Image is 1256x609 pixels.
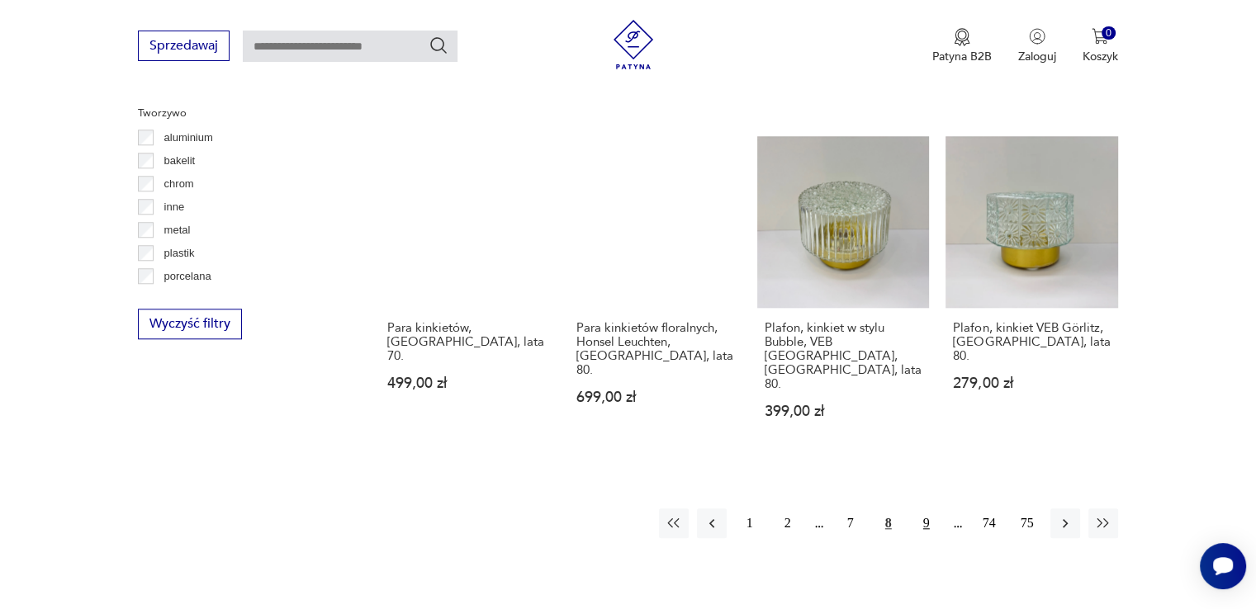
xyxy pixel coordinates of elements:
h3: Para kinkietów floralnych, Honsel Leuchten, [GEOGRAPHIC_DATA], lata 80. [576,321,733,377]
button: 7 [836,508,865,538]
button: 1 [735,508,765,538]
button: 75 [1012,508,1042,538]
h3: Plafon, kinkiet VEB Görlitz, [GEOGRAPHIC_DATA], lata 80. [953,321,1110,363]
p: porcelit [164,290,199,309]
p: Koszyk [1083,49,1118,64]
button: 9 [912,508,941,538]
h3: Plafon, kinkiet w stylu Bubble, VEB [GEOGRAPHIC_DATA], [GEOGRAPHIC_DATA], lata 80. [765,321,922,391]
a: Ikona medaluPatyna B2B [932,28,992,64]
button: Szukaj [429,35,448,55]
button: 74 [974,508,1004,538]
p: Patyna B2B [932,49,992,64]
div: 0 [1102,26,1116,40]
p: bakelit [164,152,196,170]
button: 8 [874,508,903,538]
img: Ikona koszyka [1092,28,1108,45]
p: 399,00 zł [765,404,922,418]
p: aluminium [164,129,213,147]
button: Wyczyść filtry [138,309,242,339]
button: Patyna B2B [932,28,992,64]
button: Zaloguj [1018,28,1056,64]
p: porcelana [164,267,211,286]
iframe: Smartsupp widget button [1200,543,1246,589]
a: Sprzedawaj [138,41,230,53]
img: Ikonka użytkownika [1029,28,1045,45]
p: plastik [164,244,195,262]
a: Plafon, kinkiet w stylu Bubble, VEB Görlitz, Niemcy, lata 80.Plafon, kinkiet w stylu Bubble, VEB ... [757,136,929,451]
p: 499,00 zł [387,376,544,390]
a: Para kinkietów, Niemcy, lata 70.Para kinkietów, [GEOGRAPHIC_DATA], lata 70.499,00 zł [380,136,552,451]
button: 2 [773,508,803,538]
p: 279,00 zł [953,376,1110,390]
p: chrom [164,175,194,193]
button: Sprzedawaj [138,31,230,61]
p: Zaloguj [1018,49,1056,64]
h3: Para kinkietów, [GEOGRAPHIC_DATA], lata 70. [387,321,544,363]
img: Patyna - sklep z meblami i dekoracjami vintage [609,20,658,69]
p: 699,00 zł [576,390,733,404]
a: Para kinkietów floralnych, Honsel Leuchten, Niemcy, lata 80.Para kinkietów floralnych, Honsel Leu... [569,136,741,451]
p: Tworzywo [138,104,340,122]
p: metal [164,221,191,239]
p: inne [164,198,185,216]
button: 0Koszyk [1083,28,1118,64]
a: Plafon, kinkiet VEB Görlitz, Niemcy, lata 80.Plafon, kinkiet VEB Görlitz, [GEOGRAPHIC_DATA], lata... [946,136,1117,451]
img: Ikona medalu [954,28,970,46]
